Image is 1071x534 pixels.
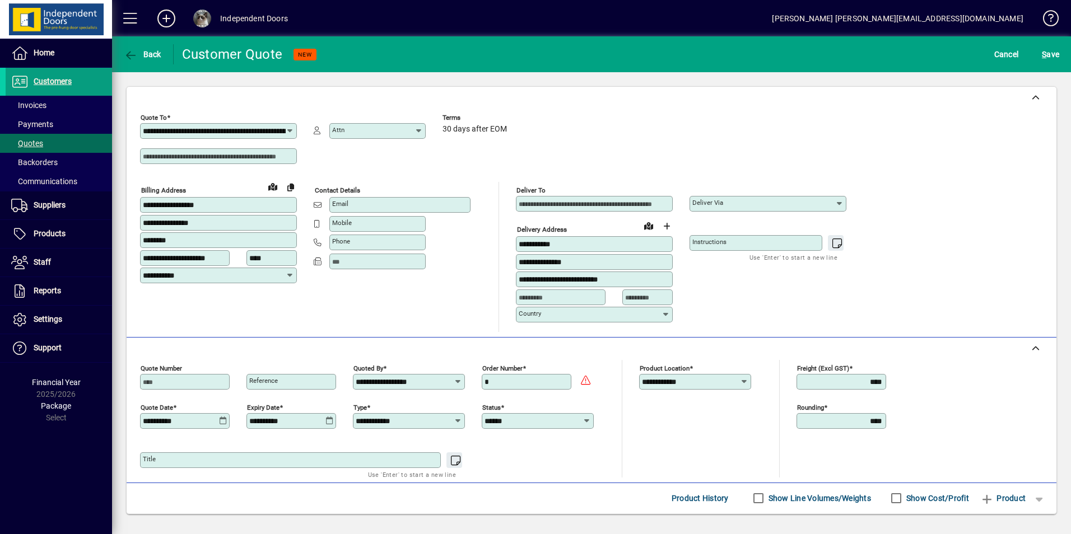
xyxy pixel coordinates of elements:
[692,238,727,246] mat-label: Instructions
[148,8,184,29] button: Add
[264,177,282,195] a: View on map
[692,199,723,207] mat-label: Deliver via
[672,489,729,507] span: Product History
[658,217,676,235] button: Choose address
[11,139,43,148] span: Quotes
[1039,44,1062,64] button: Save
[332,200,348,208] mat-label: Email
[34,48,54,57] span: Home
[980,489,1026,507] span: Product
[332,219,352,227] mat-label: Mobile
[991,44,1022,64] button: Cancel
[282,178,300,196] button: Copy to Delivery address
[141,114,167,121] mat-label: Quote To
[6,191,112,219] a: Suppliers
[247,403,280,411] mat-label: Expiry date
[141,364,182,372] mat-label: Quote number
[34,200,66,209] span: Suppliers
[482,364,523,372] mat-label: Order number
[640,217,658,235] a: View on map
[749,251,837,264] mat-hint: Use 'Enter' to start a new line
[332,237,350,245] mat-label: Phone
[220,10,288,27] div: Independent Doors
[332,126,344,134] mat-label: Attn
[1035,2,1057,39] a: Knowledge Base
[34,343,62,352] span: Support
[32,378,81,387] span: Financial Year
[34,315,62,324] span: Settings
[6,96,112,115] a: Invoices
[516,186,546,194] mat-label: Deliver To
[6,115,112,134] a: Payments
[519,310,541,317] mat-label: Country
[6,39,112,67] a: Home
[141,403,173,411] mat-label: Quote date
[182,45,283,63] div: Customer Quote
[34,286,61,295] span: Reports
[11,158,58,167] span: Backorders
[353,403,367,411] mat-label: Type
[667,488,733,508] button: Product History
[640,364,690,372] mat-label: Product location
[249,377,278,385] mat-label: Reference
[143,455,156,463] mat-label: Title
[904,493,969,504] label: Show Cost/Profit
[121,44,164,64] button: Back
[766,493,871,504] label: Show Line Volumes/Weights
[368,468,456,481] mat-hint: Use 'Enter' to start a new line
[11,101,46,110] span: Invoices
[6,306,112,334] a: Settings
[6,249,112,277] a: Staff
[11,177,77,186] span: Communications
[6,277,112,305] a: Reports
[443,114,510,121] span: Terms
[184,8,220,29] button: Profile
[353,364,383,372] mat-label: Quoted by
[298,51,312,58] span: NEW
[6,334,112,362] a: Support
[482,403,501,411] mat-label: Status
[1042,45,1059,63] span: ave
[6,172,112,191] a: Communications
[994,45,1019,63] span: Cancel
[797,403,824,411] mat-label: Rounding
[6,153,112,172] a: Backorders
[6,220,112,248] a: Products
[34,77,72,86] span: Customers
[1042,50,1046,59] span: S
[11,120,53,129] span: Payments
[34,229,66,238] span: Products
[41,401,71,410] span: Package
[124,50,161,59] span: Back
[112,44,174,64] app-page-header-button: Back
[975,488,1031,508] button: Product
[443,125,507,134] span: 30 days after EOM
[6,134,112,153] a: Quotes
[772,10,1023,27] div: [PERSON_NAME] [PERSON_NAME][EMAIL_ADDRESS][DOMAIN_NAME]
[34,257,51,266] span: Staff
[797,364,849,372] mat-label: Freight (excl GST)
